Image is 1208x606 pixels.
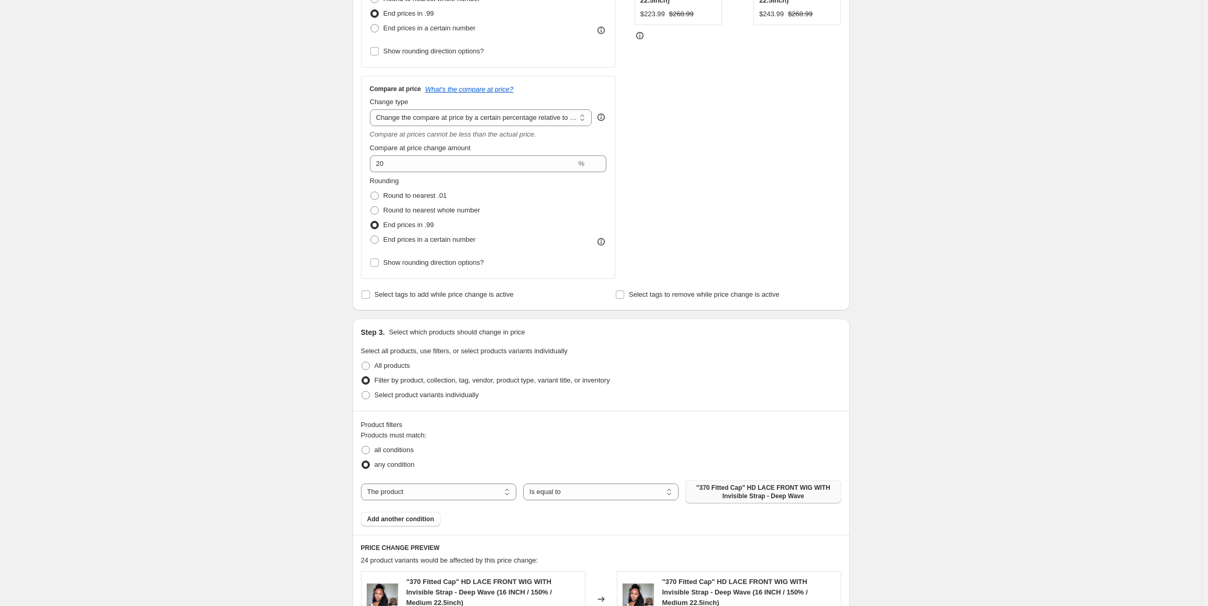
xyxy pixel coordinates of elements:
[375,376,610,384] span: Filter by product, collection, tag, vendor, product type, variant title, or inventory
[383,235,476,243] span: End prices in a certain number
[383,192,447,199] span: Round to nearest .01
[640,9,665,19] div: $223.99
[383,47,484,55] span: Show rounding direction options?
[367,515,434,523] span: Add another condition
[383,9,434,17] span: End prices in .99
[370,155,577,172] input: 20
[596,112,606,122] div: help
[361,544,841,552] h6: PRICE CHANGE PREVIEW
[383,24,476,32] span: End prices in a certain number
[361,327,385,338] h2: Step 3.
[375,362,410,369] span: All products
[383,259,484,266] span: Show rounding direction options?
[361,556,538,564] span: 24 product variants would be affected by this price change:
[361,512,441,526] button: Add another condition
[375,461,415,468] span: any condition
[383,206,480,214] span: Round to nearest whole number
[383,221,434,229] span: End prices in .99
[389,327,525,338] p: Select which products should change in price
[375,290,514,298] span: Select tags to add while price change is active
[375,391,479,399] span: Select product variants individually
[375,446,414,454] span: all conditions
[370,177,399,185] span: Rounding
[361,347,568,355] span: Select all products, use filters, or select products variants individually
[370,85,421,93] h3: Compare at price
[669,9,694,19] strike: $268.99
[629,290,780,298] span: Select tags to remove while price change is active
[361,431,427,439] span: Products must match:
[370,130,536,138] i: Compare at prices cannot be less than the actual price.
[361,420,841,430] div: Product filters
[425,85,514,93] button: What's the compare at price?
[578,160,584,167] span: %
[685,480,841,503] button: "370 Fitted Cap" HD LACE FRONT WIG WITH Invisible Strap - Deep Wave
[692,484,834,500] span: "370 Fitted Cap" HD LACE FRONT WIG WITH Invisible Strap - Deep Wave
[788,9,812,19] strike: $268.99
[370,144,471,152] span: Compare at price change amount
[370,98,409,106] span: Change type
[759,9,784,19] div: $243.99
